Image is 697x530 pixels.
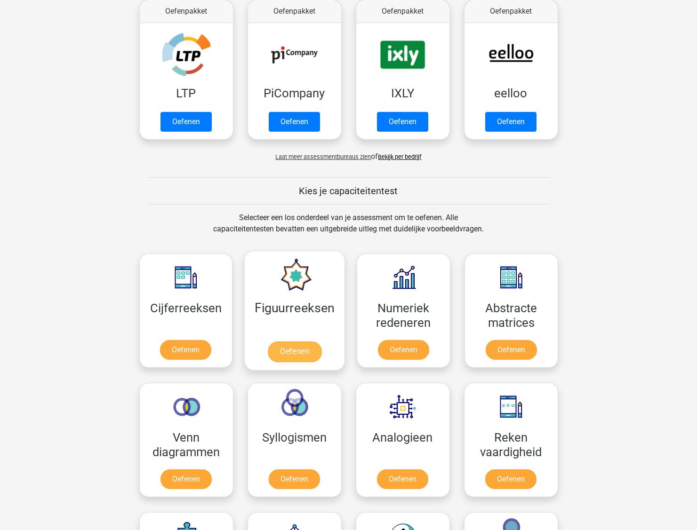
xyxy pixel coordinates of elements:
[160,112,212,132] a: Oefenen
[377,112,428,132] a: Oefenen
[160,469,212,489] a: Oefenen
[269,469,320,489] a: Oefenen
[269,112,320,132] a: Oefenen
[377,469,428,489] a: Oefenen
[378,153,422,160] a: Bekijk per bedrijf
[486,340,537,360] a: Oefenen
[378,340,429,360] a: Oefenen
[160,340,211,360] a: Oefenen
[148,185,550,197] h5: Kies je capaciteitentest
[485,112,537,132] a: Oefenen
[485,469,537,489] a: Oefenen
[276,153,371,160] span: Laat meer assessmentbureaus zien
[204,212,493,246] div: Selecteer een los onderdeel van je assessment om te oefenen. Alle capaciteitentesten bevatten een...
[132,143,565,162] div: of
[268,341,321,362] a: Oefenen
